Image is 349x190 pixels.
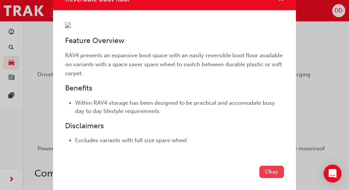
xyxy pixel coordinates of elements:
[65,84,284,92] h3: Benefits
[65,36,284,45] h3: Feature Overview
[65,22,71,28] img: 678f5bc8-60e7-4b79-b303-31958bd1540e.jpg
[75,136,284,145] li: Excludes variants with full size spare wheel
[65,52,284,77] span: RAV4 presents an expansive boot space with an easily reversible boot floor available on variants ...
[259,166,284,178] button: Okay
[324,165,342,183] div: Open Intercom Messenger
[65,122,284,130] h3: Disclaimers
[75,99,284,116] li: Within RAV4 storage has been designed to be practical and accomodate busy day to day lifestyle re...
